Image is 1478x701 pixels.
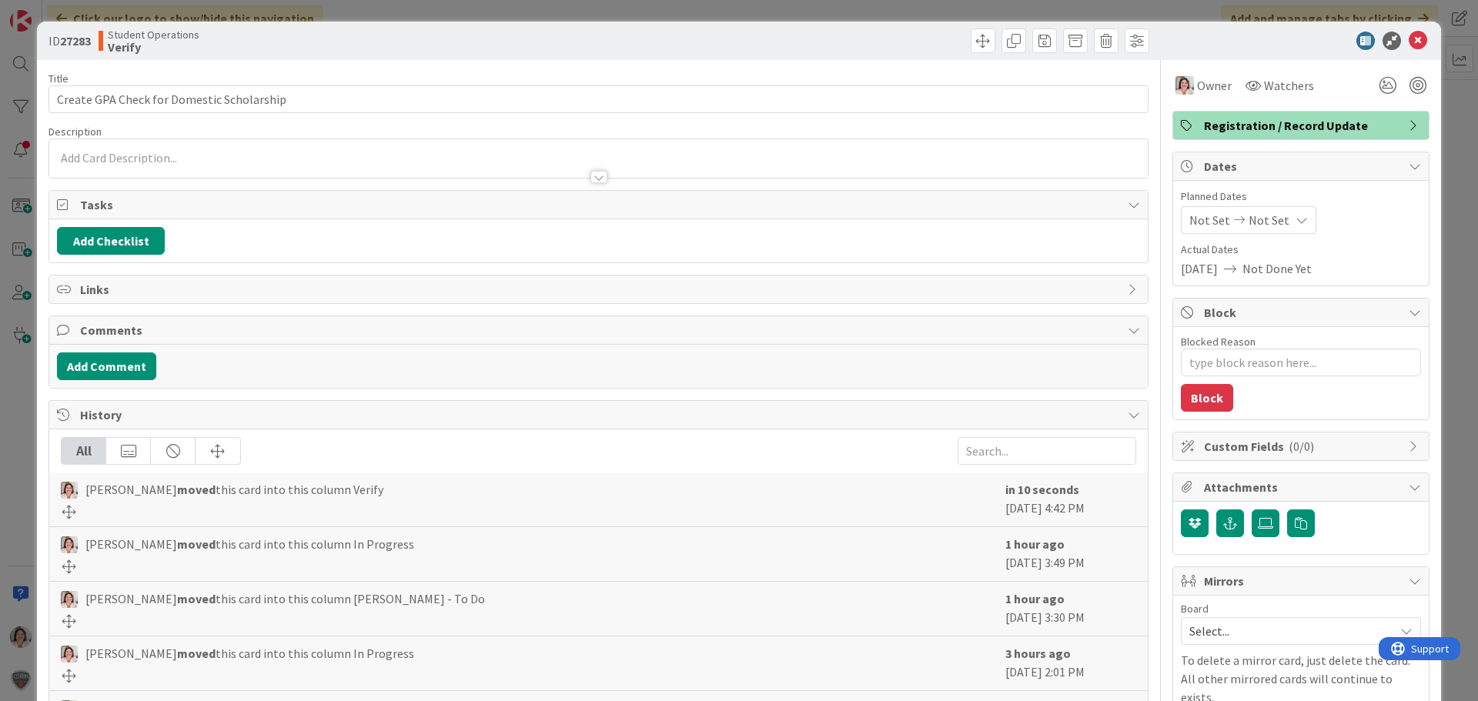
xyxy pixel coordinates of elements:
span: Comments [80,321,1120,339]
span: Custom Fields [1204,437,1401,456]
span: Registration / Record Update [1204,116,1401,135]
div: [DATE] 2:01 PM [1005,644,1136,683]
label: Title [48,72,69,85]
input: Search... [958,437,1136,465]
input: type card name here... [48,85,1149,113]
span: Not Done Yet [1242,259,1312,278]
b: moved [177,646,216,661]
img: EW [61,482,78,499]
div: [DATE] 4:42 PM [1005,480,1136,519]
b: moved [177,536,216,552]
span: Select... [1189,620,1386,642]
img: EW [61,591,78,608]
b: 27283 [60,33,91,48]
span: [PERSON_NAME] this card into this column In Progress [85,535,414,553]
span: ( 0/0 ) [1289,439,1314,454]
span: Board [1181,603,1209,614]
span: Block [1204,303,1401,322]
b: 1 hour ago [1005,591,1065,606]
span: Not Set [1249,211,1289,229]
div: [DATE] 3:49 PM [1005,535,1136,573]
span: Owner [1197,76,1232,95]
div: [DATE] 3:30 PM [1005,589,1136,628]
span: History [80,406,1120,424]
button: Add Checklist [57,227,165,255]
span: [PERSON_NAME] this card into this column [PERSON_NAME] - To Do [85,589,485,608]
label: Blocked Reason [1181,335,1256,349]
span: Not Set [1189,211,1230,229]
span: Planned Dates [1181,189,1421,205]
span: Actual Dates [1181,242,1421,258]
button: Add Comment [57,352,156,380]
b: moved [177,482,216,497]
span: [DATE] [1181,259,1218,278]
span: Tasks [80,195,1120,214]
b: 1 hour ago [1005,536,1065,552]
span: [PERSON_NAME] this card into this column Verify [85,480,383,499]
span: Student Operations [108,28,199,41]
img: EW [1175,76,1194,95]
span: Dates [1204,157,1401,175]
b: in 10 seconds [1005,482,1079,497]
div: All [62,438,106,464]
b: Verify [108,41,199,53]
img: EW [61,536,78,553]
span: Support [32,2,70,21]
span: ID [48,32,91,50]
span: Mirrors [1204,572,1401,590]
span: Watchers [1264,76,1314,95]
span: Attachments [1204,478,1401,496]
span: Links [80,280,1120,299]
span: [PERSON_NAME] this card into this column In Progress [85,644,414,663]
b: moved [177,591,216,606]
img: EW [61,646,78,663]
span: Description [48,125,102,139]
button: Block [1181,384,1233,412]
b: 3 hours ago [1005,646,1071,661]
